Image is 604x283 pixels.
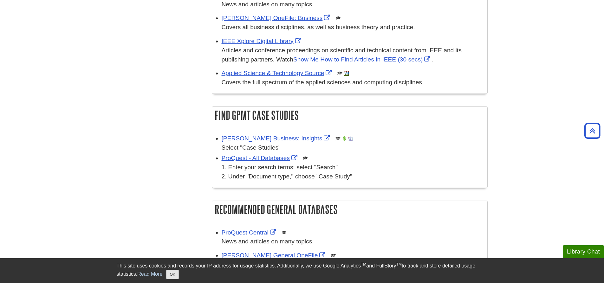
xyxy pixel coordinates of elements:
[282,230,287,235] img: Scholarly or Peer Reviewed
[563,245,604,258] button: Library Chat
[344,71,349,76] img: MeL (Michigan electronic Library)
[222,229,278,236] a: Link opens in new window
[348,136,353,141] img: Industry Report
[222,15,332,21] a: Link opens in new window
[222,155,299,161] a: Link opens in new window
[582,126,602,135] a: Back to Top
[117,262,488,279] div: This site uses cookies and records your IP address for usage statistics. Additionally, we use Goo...
[335,136,341,141] img: Scholarly or Peer Reviewed
[222,135,332,142] a: Link opens in new window
[293,56,432,63] a: Link opens in new window
[303,156,308,161] img: Scholarly or Peer Reviewed
[396,262,402,267] sup: TM
[212,107,487,124] h2: Find GPMT Case Studies
[222,38,303,44] a: Link opens in new window
[222,163,484,181] div: 1. Enter your search terms; select "Search" 2. Under "Document type," choose "Case Study"
[212,201,487,218] h2: Recommended General Databases
[337,71,342,76] img: Scholarly or Peer Reviewed
[331,253,336,258] img: Scholarly or Peer Reviewed
[222,237,484,246] p: News and articles on many topics.
[222,252,327,259] a: Link opens in new window
[222,70,334,76] a: Link opens in new window
[361,262,366,267] sup: TM
[222,143,484,152] div: Select "Case Studies"
[222,46,484,64] p: Articles and conference proceedings on scientific and technical content from IEEE and its publish...
[222,23,484,32] p: Covers all business disciplines, as well as business theory and practice.
[336,16,341,21] img: Scholarly or Peer Reviewed
[222,78,484,87] p: Covers the full spectrum of the applied sciences and computing disciplines.
[342,136,347,141] img: Financial Report
[137,271,162,277] a: Read More
[166,270,179,279] button: Close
